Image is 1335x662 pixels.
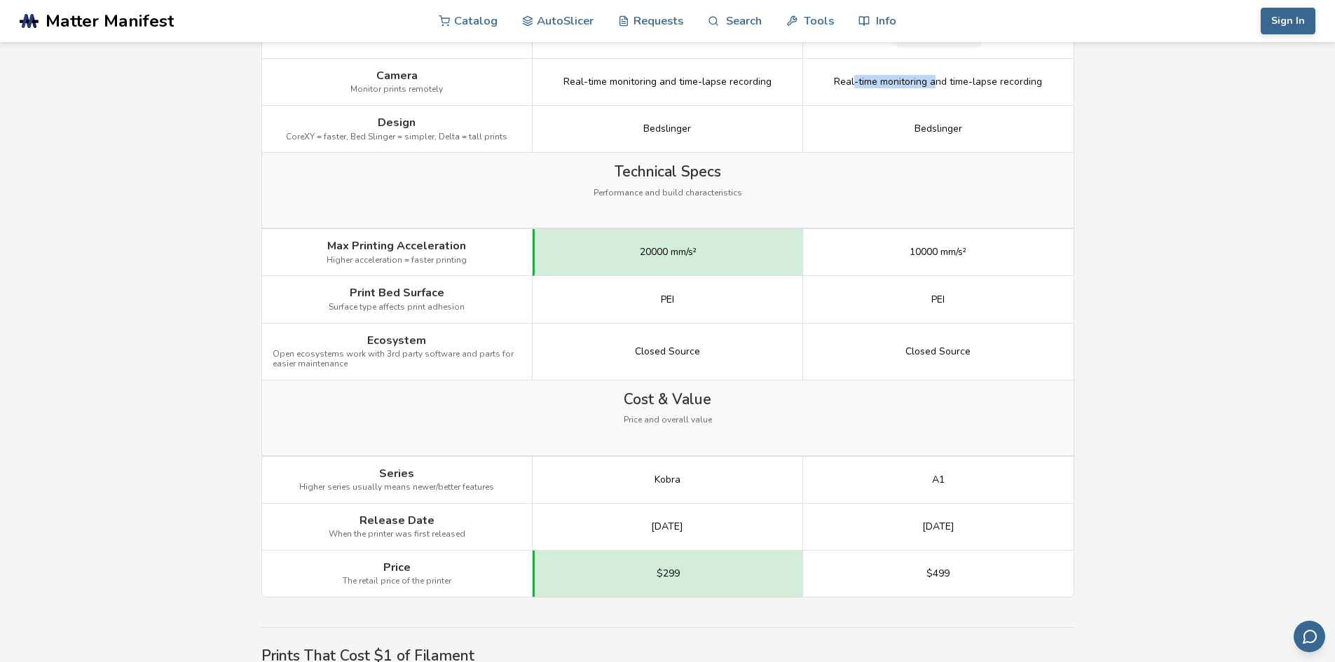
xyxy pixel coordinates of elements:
[46,11,174,31] span: Matter Manifest
[1261,8,1315,34] button: Sign In
[329,530,465,539] span: When the printer was first released
[1294,621,1325,652] button: Send feedback via email
[643,123,691,135] span: Bedslinger
[624,415,712,425] span: Price and overall value
[655,474,680,485] span: Kobra
[910,247,966,258] span: 10000 mm/s²
[379,467,414,480] span: Series
[657,568,680,579] span: $299
[635,346,700,357] span: Closed Source
[905,346,971,357] span: Closed Source
[640,247,697,258] span: 20000 mm/s²
[273,350,521,369] span: Open ecosystems work with 3rd party software and parts for easier maintenance
[367,334,426,347] span: Ecosystem
[286,132,507,142] span: CoreXY = faster, Bed Slinger = simpler, Delta = tall prints
[834,76,1042,88] span: Real-time monitoring and time-lapse recording
[615,163,721,180] span: Technical Specs
[594,188,742,198] span: Performance and build characteristics
[299,483,494,492] span: Higher series usually means newer/better features
[661,294,674,305] span: PEI
[383,561,411,574] span: Price
[376,69,418,82] span: Camera
[327,240,466,252] span: Max Printing Acceleration
[915,123,962,135] span: Bedslinger
[350,287,444,299] span: Print Bed Surface
[378,116,416,129] span: Design
[922,521,954,532] span: [DATE]
[624,391,711,408] span: Cost & Value
[360,514,434,527] span: Release Date
[932,474,945,485] span: A1
[327,256,467,266] span: Higher acceleration = faster printing
[350,85,443,95] span: Monitor prints remotely
[329,303,465,312] span: Surface type affects print adhesion
[343,577,451,586] span: The retail price of the printer
[651,521,683,532] span: [DATE]
[931,294,945,305] span: PEI
[563,76,772,88] span: Real-time monitoring and time-lapse recording
[926,568,950,579] span: $499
